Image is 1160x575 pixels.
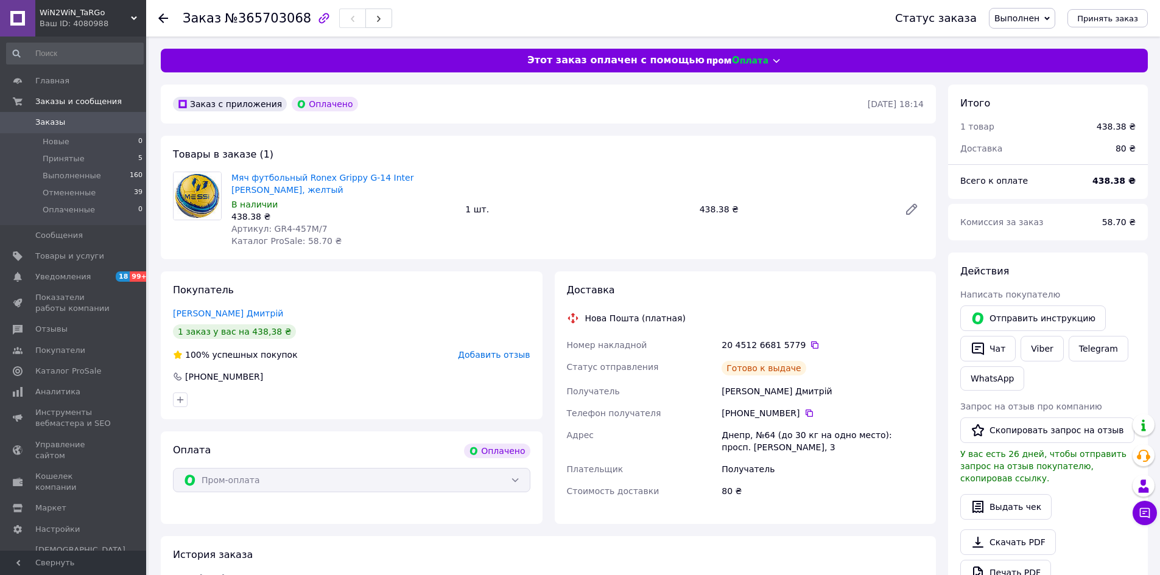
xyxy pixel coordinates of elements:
button: Скопировать запрос на отзыв [960,417,1134,443]
span: 160 [130,170,142,181]
div: Ваш ID: 4080988 [40,18,146,29]
span: Выполненные [43,170,101,181]
div: Оплачено [464,444,530,458]
span: Покупатели [35,345,85,356]
div: Нова Пошта (платная) [582,312,689,324]
span: Доставка [960,144,1002,153]
span: Этот заказ оплачен с помощью [527,54,705,68]
div: 438.38 ₴ [695,201,895,218]
span: Управление сайтом [35,439,113,461]
span: 100% [185,350,209,360]
span: Каталог ProSale: 58.70 ₴ [231,236,342,246]
span: Аналитика [35,386,80,397]
span: Сообщения [35,230,83,241]
a: Viber [1021,336,1063,361]
div: 1 шт. [460,201,694,218]
div: Статус заказа [895,12,977,24]
span: Адрес [567,430,594,440]
div: Днепр, №64 (до 30 кг на одно место): просп. [PERSON_NAME], 3 [719,424,926,458]
time: [DATE] 18:14 [868,99,924,109]
a: [PERSON_NAME] Дмитрій [173,308,283,318]
span: Оплата [173,444,211,456]
span: Принять заказ [1077,14,1138,23]
span: Телефон получателя [567,408,661,418]
button: Выдать чек [960,494,1052,520]
span: Отзывы [35,324,68,335]
div: Получатель [719,458,926,480]
span: Товары и услуги [35,251,104,262]
span: Заказ [183,11,221,26]
div: [PHONE_NUMBER] [722,407,924,419]
span: Написать покупателю [960,290,1060,299]
span: №365703068 [225,11,311,26]
span: У вас есть 26 дней, чтобы отправить запрос на отзыв покупателю, скопировав ссылку. [960,449,1127,483]
span: 0 [138,136,142,147]
button: Отправить инструкцию [960,305,1106,331]
span: 18 [116,271,130,282]
span: Кошелек компании [35,471,113,493]
div: Оплачено [292,97,357,111]
div: Готово к выдаче [722,361,806,375]
span: Новые [43,136,69,147]
span: Комиссия за заказ [960,217,1044,227]
span: Статус отправления [567,362,659,372]
div: Вернуться назад [158,12,168,24]
span: Настройки [35,524,80,535]
span: Всего к оплате [960,176,1028,186]
div: 20 4512 6681 5779 [722,339,924,351]
span: 1 товар [960,122,994,131]
span: В наличии [231,200,278,209]
div: Заказ с приложения [173,97,287,111]
div: 438.38 ₴ [231,211,455,223]
b: 438.38 ₴ [1092,176,1136,186]
img: Мяч футбольный Ronex Grippy G-14 Inter Milan Messi, желтый [174,172,221,220]
span: Номер накладной [567,340,647,350]
div: 1 заказ у вас на 438,38 ₴ [173,324,296,339]
div: 80 ₴ [719,480,926,502]
span: 0 [138,204,142,215]
span: 58.70 ₴ [1102,217,1136,227]
a: Мяч футбольный Ronex Grippy G-14 Inter [PERSON_NAME], желтый [231,173,413,195]
span: Принятые [43,153,85,164]
span: 39 [134,187,142,198]
span: Заказы и сообщения [35,96,122,107]
div: [PHONE_NUMBER] [184,371,264,383]
span: Итого [960,97,990,109]
span: Заказы [35,117,65,128]
span: Товары в заказе (1) [173,148,273,160]
span: Артикул: GR4-457M/7 [231,224,328,234]
span: Каталог ProSale [35,366,101,377]
span: Инструменты вебмастера и SEO [35,407,113,429]
a: Скачать PDF [960,529,1056,555]
span: Отмененные [43,187,96,198]
div: успешных покупок [173,349,298,361]
span: Главная [35,75,69,86]
span: Показатели работы компании [35,292,113,314]
a: Редактировать [899,197,924,221]
button: Чат с покупателем [1133,501,1157,525]
span: Уведомления [35,271,91,282]
a: WhatsApp [960,366,1024,391]
div: [PERSON_NAME] Дмитрій [719,380,926,402]
span: 99+ [130,271,150,282]
span: Плательщик [567,464,624,474]
span: Стоимость доставки [567,486,659,496]
span: Действия [960,265,1009,277]
button: Принять заказ [1067,9,1148,27]
button: Чат [960,336,1016,361]
div: 438.38 ₴ [1097,120,1136,133]
span: Запрос на отзыв про компанию [960,402,1102,411]
span: Маркет [35,503,66,514]
span: Получатель [567,386,620,396]
span: Доставка [567,284,615,296]
span: Покупатель [173,284,234,296]
span: Выполнен [994,13,1039,23]
input: Поиск [6,43,144,64]
span: WiN2WiN_TaRGo [40,7,131,18]
span: История заказа [173,549,253,560]
span: 5 [138,153,142,164]
span: Оплаченные [43,204,95,215]
a: Telegram [1069,336,1128,361]
span: Добавить отзыв [458,350,530,360]
div: 80 ₴ [1108,135,1143,162]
